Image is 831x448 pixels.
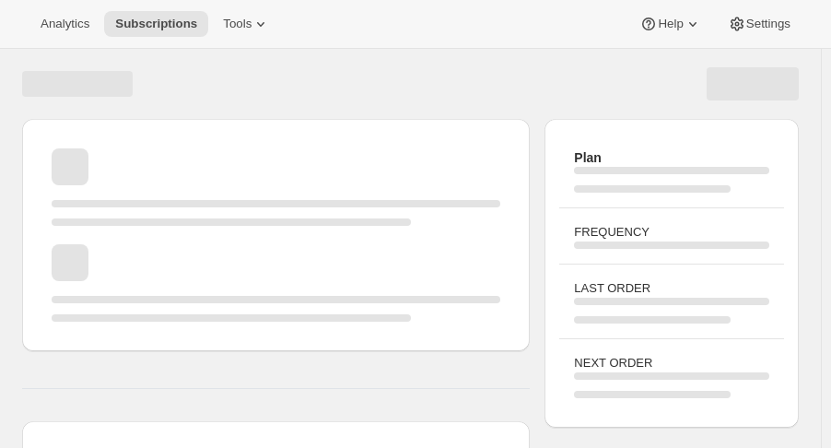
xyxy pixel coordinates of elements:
h3: LAST ORDER [574,279,769,298]
span: Analytics [41,17,89,31]
h2: Plan [574,148,769,167]
button: Settings [717,11,802,37]
span: Help [658,17,683,31]
span: Settings [746,17,790,31]
span: Tools [223,17,252,31]
h3: NEXT ORDER [574,354,769,372]
button: Tools [212,11,281,37]
button: Help [628,11,712,37]
button: Analytics [29,11,100,37]
button: Subscriptions [104,11,208,37]
span: Subscriptions [115,17,197,31]
h3: FREQUENCY [574,223,769,242]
